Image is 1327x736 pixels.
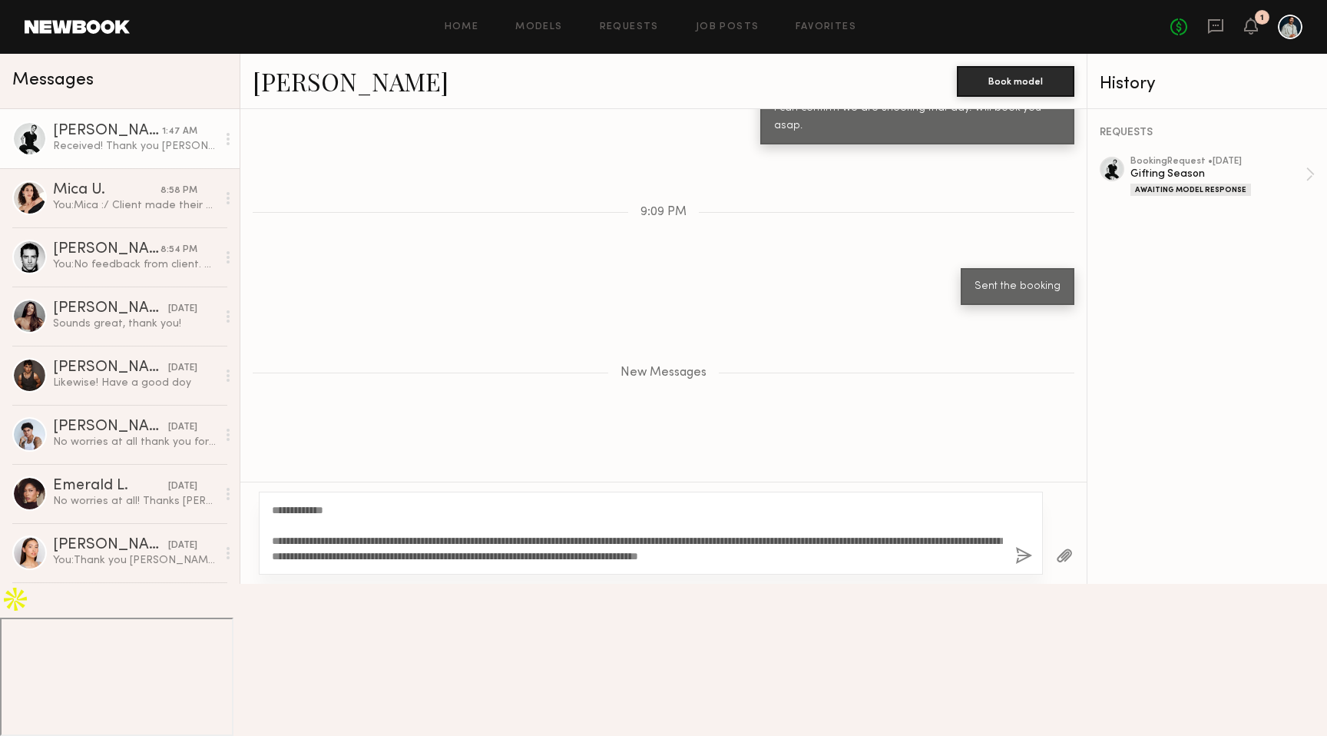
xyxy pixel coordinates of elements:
[160,184,197,198] div: 8:58 PM
[1100,128,1315,138] div: REQUESTS
[53,538,168,553] div: [PERSON_NAME]
[53,139,217,154] div: Received! Thank you [PERSON_NAME]! The day rate we discussed is based on an eight hour day. Curre...
[696,22,759,32] a: Job Posts
[975,278,1061,296] div: Sent the booking
[53,553,217,568] div: You: Thank you [PERSON_NAME]!
[515,22,562,32] a: Models
[796,22,856,32] a: Favorites
[445,22,479,32] a: Home
[53,479,168,494] div: Emerald L.
[168,302,197,317] div: [DATE]
[1100,75,1315,93] div: History
[160,243,197,257] div: 8:54 PM
[12,71,94,89] span: Messages
[53,183,160,198] div: Mica U.
[774,100,1061,135] div: I can confirm we are shooting that day. Will book you asap.
[53,317,217,331] div: Sounds great, thank you!
[168,361,197,376] div: [DATE]
[53,257,217,272] div: You: No feedback from client. They just sent me the ones they wanted and that was it, sorry my guy
[53,494,217,509] div: No worries at all! Thanks [PERSON_NAME]
[53,124,162,139] div: [PERSON_NAME]
[162,124,197,139] div: 1:47 AM
[1130,157,1315,196] a: bookingRequest •[DATE]Gifting SeasonAwaiting Model Response
[53,376,217,390] div: Likewise! Have a good doy
[1260,14,1264,22] div: 1
[640,206,687,219] span: 9:09 PM
[1130,157,1305,167] div: booking Request • [DATE]
[53,419,168,435] div: [PERSON_NAME]
[53,435,217,449] div: No worries at all thank you for the opportunity
[1130,167,1305,181] div: Gifting Season
[53,301,168,317] div: [PERSON_NAME]
[53,360,168,376] div: [PERSON_NAME]
[600,22,659,32] a: Requests
[957,74,1074,87] a: Book model
[53,242,160,257] div: [PERSON_NAME]
[253,65,448,98] a: [PERSON_NAME]
[1130,184,1251,196] div: Awaiting Model Response
[168,420,197,435] div: [DATE]
[957,66,1074,97] button: Book model
[168,539,197,553] div: [DATE]
[53,198,217,213] div: You: Mica :/ Client made their decision [DATE]. I feel like they would have really liked your ene...
[620,366,707,380] span: New Messages
[168,479,197,494] div: [DATE]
